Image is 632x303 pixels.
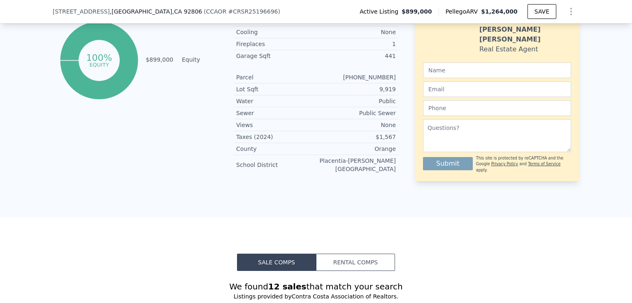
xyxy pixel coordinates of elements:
div: School District [236,161,316,169]
div: Orange [316,145,396,153]
button: Rental Comps [316,254,395,271]
span: CCAOR [206,8,227,15]
input: Name [423,62,571,78]
div: Real Estate Agent [479,44,538,54]
div: ( ) [204,7,280,16]
div: Placentia-[PERSON_NAME][GEOGRAPHIC_DATA] [316,157,396,173]
span: , CA 92806 [172,8,202,15]
strong: 12 sales [268,282,307,291]
div: Parcel [236,73,316,81]
td: $899,000 [145,55,174,64]
button: SAVE [527,4,556,19]
tspan: 100% [86,53,112,63]
div: None [316,28,396,36]
tspan: equity [89,61,109,67]
span: , [GEOGRAPHIC_DATA] [110,7,202,16]
input: Phone [423,100,571,116]
div: Views [236,121,316,129]
div: Fireplaces [236,40,316,48]
div: This site is protected by reCAPTCHA and the Google and apply. [476,155,571,173]
div: 9,919 [316,85,396,93]
div: 1 [316,40,396,48]
span: Pellego ARV [446,7,481,16]
div: Listings provided by Contra Costa Association of Realtors . [53,292,579,301]
div: Water [236,97,316,105]
span: $1,264,000 [481,8,518,15]
button: Sale Comps [237,254,316,271]
div: Sewer [236,109,316,117]
div: Garage Sqft [236,52,316,60]
td: Equity [180,55,217,64]
input: Email [423,81,571,97]
div: $1,567 [316,133,396,141]
div: Lot Sqft [236,85,316,93]
span: # CRSR25196696 [228,8,278,15]
div: We found that match your search [53,281,579,292]
div: Taxes (2024) [236,133,316,141]
div: County [236,145,316,153]
div: None [316,121,396,129]
span: $899,000 [402,7,432,16]
div: [PERSON_NAME] [PERSON_NAME] [479,25,571,44]
div: Public Sewer [316,109,396,117]
a: Terms of Service [528,162,560,166]
a: Privacy Policy [491,162,518,166]
span: [STREET_ADDRESS] [53,7,110,16]
div: Cooling [236,28,316,36]
div: Public [316,97,396,105]
button: Submit [423,157,473,170]
div: 441 [316,52,396,60]
button: Show Options [563,3,579,20]
span: Active Listing [360,7,402,16]
div: [PHONE_NUMBER] [316,73,396,81]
